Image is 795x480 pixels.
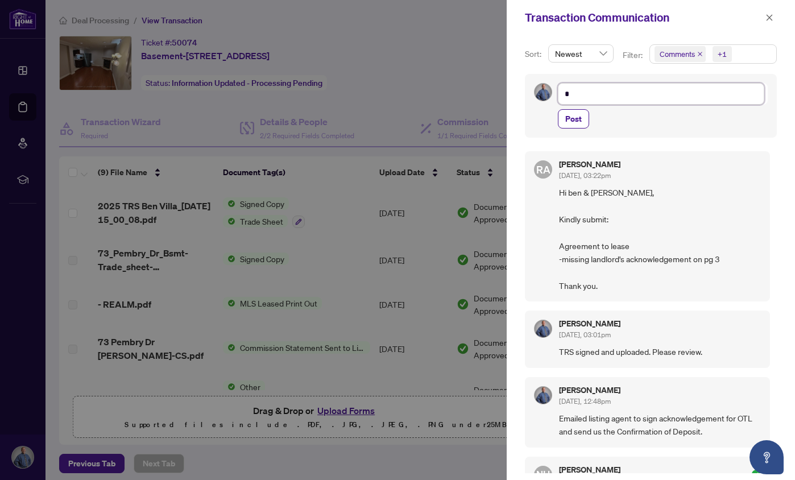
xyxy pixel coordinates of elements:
span: Newest [555,45,607,62]
span: close [697,51,703,57]
span: TRS signed and uploaded. Please review. [559,345,761,358]
span: Emailed listing agent to sign acknowledgement for OTL and send us the Confirmation of Deposit. [559,412,761,438]
h5: [PERSON_NAME] [559,466,620,474]
button: Post [558,109,589,129]
span: RA [536,162,550,177]
h5: [PERSON_NAME] [559,320,620,328]
div: Transaction Communication [525,9,762,26]
span: Post [565,110,582,128]
span: [DATE], 03:22pm [559,171,611,180]
span: Comments [655,46,706,62]
h5: [PERSON_NAME] [559,160,620,168]
div: +1 [718,48,727,60]
span: [DATE], 12:48pm [559,397,611,405]
img: Profile Icon [535,84,552,101]
img: Profile Icon [535,320,552,337]
button: Open asap [750,440,784,474]
p: Sort: [525,48,544,60]
span: [DATE], 03:01pm [559,330,611,339]
span: close [765,14,773,22]
h5: [PERSON_NAME] [559,386,620,394]
span: check-circle [752,470,761,479]
p: Filter: [623,49,644,61]
img: Profile Icon [535,387,552,404]
span: Hi ben & [PERSON_NAME], Kindly submit: Agreement to lease -missing landlord's acknowledgement on ... [559,186,761,292]
span: Comments [660,48,695,60]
